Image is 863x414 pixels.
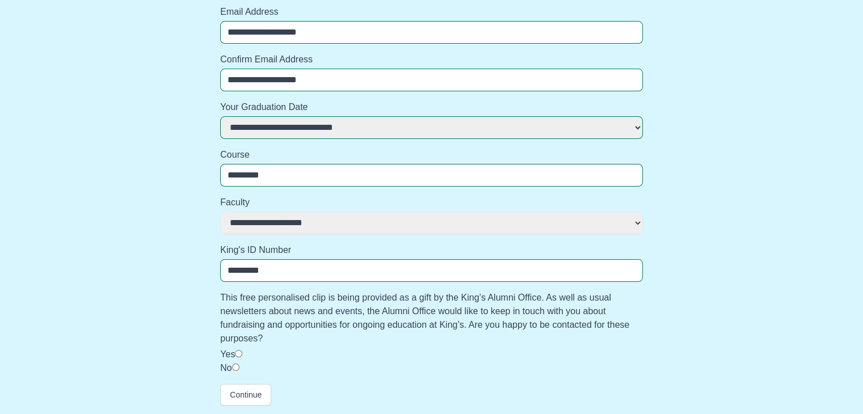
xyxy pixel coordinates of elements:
[220,196,643,209] label: Faculty
[220,243,643,257] label: King's ID Number
[220,291,643,345] label: This free personalised clip is being provided as a gift by the King’s Alumni Office. As well as u...
[220,100,643,114] label: Your Graduation Date
[220,5,643,19] label: Email Address
[220,384,271,405] button: Continue
[220,349,235,359] label: Yes
[220,53,643,66] label: Confirm Email Address
[220,148,643,162] label: Course
[220,363,231,373] label: No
